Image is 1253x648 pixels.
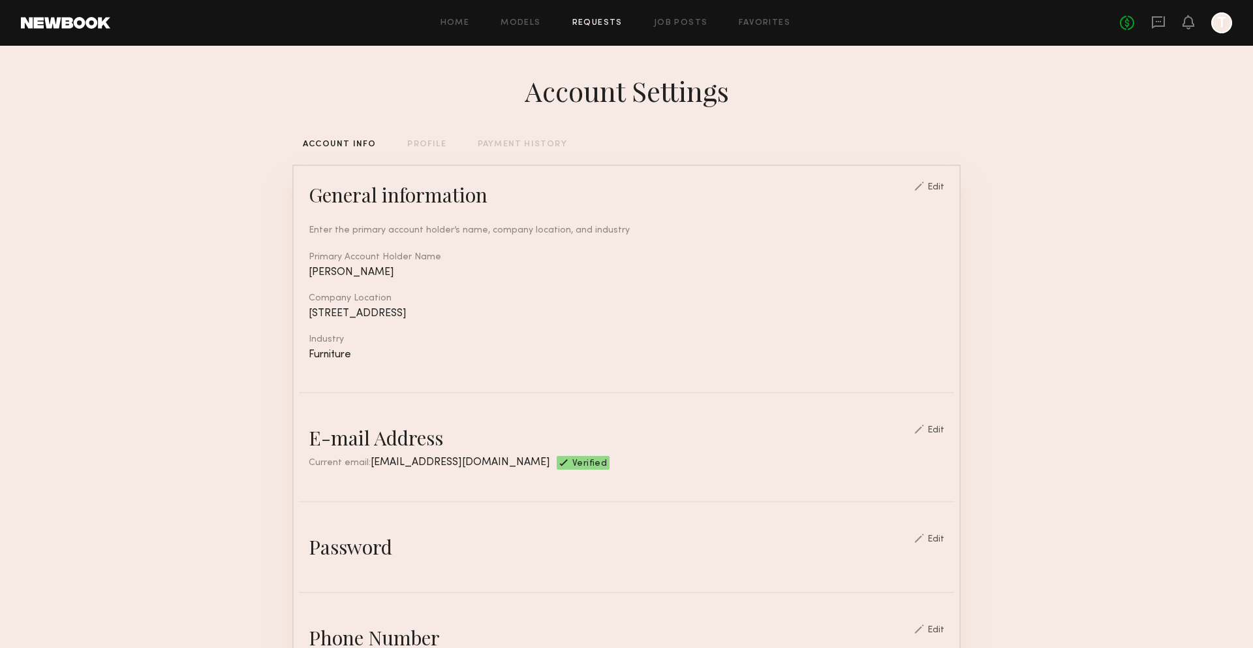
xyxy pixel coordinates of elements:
div: Company Location [309,294,944,303]
a: Favorites [739,19,790,27]
div: E-mail Address [309,425,443,451]
div: Password [309,534,392,560]
div: Furniture [309,349,944,361]
div: PROFILE [407,140,446,149]
div: [PERSON_NAME] [309,267,944,278]
span: Verified [572,459,607,470]
a: T [1211,12,1232,33]
div: Edit [927,626,944,635]
div: Edit [927,183,944,192]
div: General information [309,182,487,208]
a: Models [501,19,540,27]
div: PAYMENT HISTORY [478,140,567,149]
div: [STREET_ADDRESS] [309,308,944,319]
div: Industry [309,335,944,344]
a: Job Posts [654,19,708,27]
div: Current email: [309,456,550,470]
div: Edit [927,535,944,544]
div: Primary Account Holder Name [309,253,944,262]
div: ACCOUNT INFO [303,140,376,149]
div: Edit [927,426,944,435]
a: Requests [572,19,623,27]
span: [EMAIL_ADDRESS][DOMAIN_NAME] [371,457,550,468]
a: Home [441,19,470,27]
div: Account Settings [525,73,729,109]
div: Enter the primary account holder’s name, company location, and industry [309,223,944,237]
